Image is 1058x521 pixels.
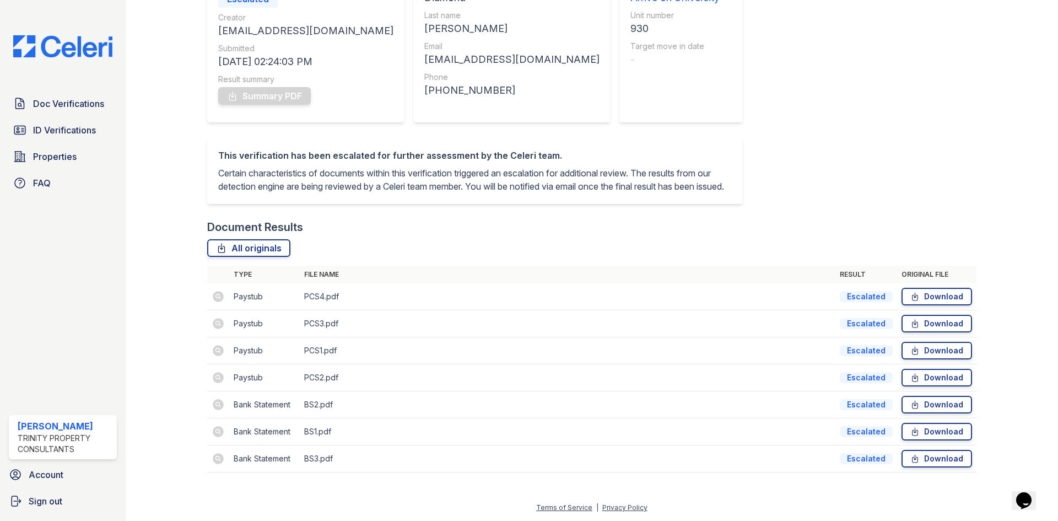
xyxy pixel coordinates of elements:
td: PCS3.pdf [300,310,835,337]
div: Phone [424,72,600,83]
div: Escalated [840,399,893,410]
a: All originals [207,239,290,257]
td: BS2.pdf [300,391,835,418]
div: Last name [424,10,600,21]
div: Target move in date [630,41,720,52]
img: CE_Logo_Blue-a8612792a0a2168367f1c8372b55b34899dd931a85d93a1a3d3e32e68fde9ad4.png [4,35,121,57]
span: FAQ [33,176,51,190]
th: Result [835,266,897,283]
div: Escalated [840,453,893,464]
span: Account [29,468,63,481]
iframe: chat widget [1012,477,1047,510]
div: Submitted [218,43,393,54]
a: Download [902,450,972,468]
div: - [630,52,720,67]
a: Download [902,396,972,413]
span: Doc Verifications [33,97,104,110]
th: File name [300,266,835,283]
div: Escalated [840,345,893,356]
div: [EMAIL_ADDRESS][DOMAIN_NAME] [424,52,600,67]
a: Terms of Service [536,503,592,512]
td: BS1.pdf [300,418,835,445]
div: Escalated [840,318,893,329]
a: Download [902,315,972,332]
div: Escalated [840,426,893,437]
div: [PERSON_NAME] [424,21,600,36]
div: Result summary [218,74,393,85]
a: ID Verifications [9,119,117,141]
td: Paystub [229,310,300,337]
span: ID Verifications [33,123,96,137]
a: Properties [9,146,117,168]
div: Escalated [840,372,893,383]
a: Download [902,288,972,305]
a: FAQ [9,172,117,194]
div: [DATE] 02:24:03 PM [218,54,393,69]
a: Download [902,423,972,441]
a: Account [4,464,121,486]
div: Creator [218,12,393,23]
div: 930 [630,21,720,36]
td: Bank Statement [229,391,300,418]
div: [EMAIL_ADDRESS][DOMAIN_NAME] [218,23,393,39]
td: PCS4.pdf [300,283,835,310]
td: Bank Statement [229,418,300,445]
td: Paystub [229,283,300,310]
div: Email [424,41,600,52]
a: Sign out [4,490,121,512]
td: PCS1.pdf [300,337,835,364]
td: Bank Statement [229,445,300,472]
a: Download [902,369,972,386]
th: Original file [897,266,976,283]
td: PCS2.pdf [300,364,835,391]
div: This verification has been escalated for further assessment by the Celeri team. [218,149,732,162]
span: Properties [33,150,77,163]
td: Paystub [229,337,300,364]
td: Paystub [229,364,300,391]
div: Document Results [207,219,303,235]
span: Sign out [29,495,62,508]
div: [PHONE_NUMBER] [424,83,600,98]
td: BS3.pdf [300,445,835,472]
th: Type [229,266,300,283]
p: Certain characteristics of documents within this verification triggered an escalation for additio... [218,166,732,193]
a: Doc Verifications [9,93,117,115]
div: Trinity Property Consultants [18,433,112,455]
div: | [596,503,598,512]
div: [PERSON_NAME] [18,420,112,433]
div: Escalated [840,291,893,302]
div: Unit number [630,10,720,21]
a: Download [902,342,972,359]
a: Privacy Policy [602,503,647,512]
